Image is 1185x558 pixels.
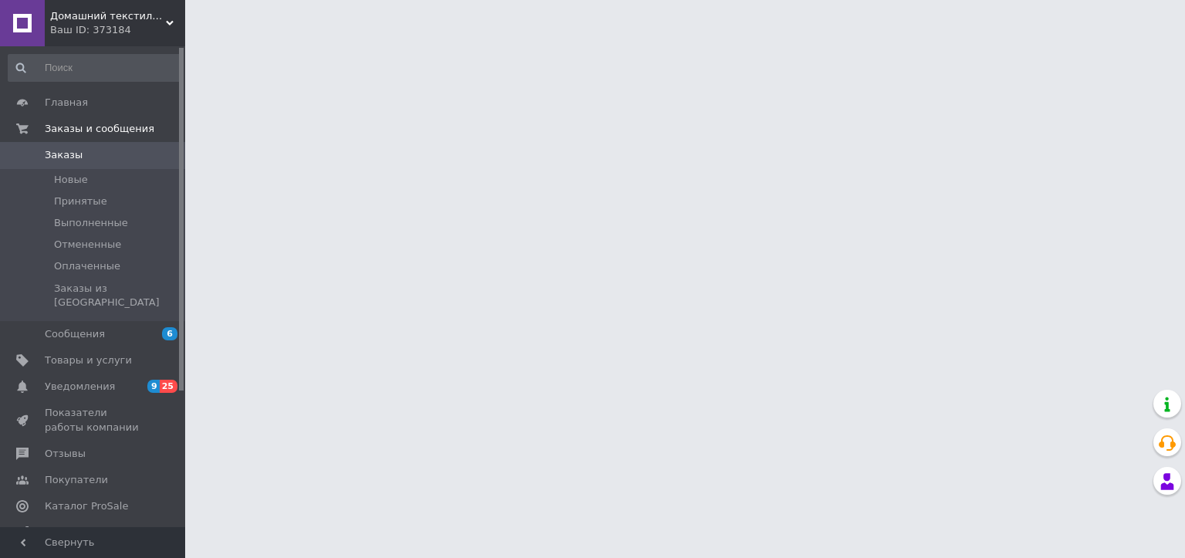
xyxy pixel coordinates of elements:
span: Каталог ProSale [45,499,128,513]
span: Заказы из [GEOGRAPHIC_DATA] [54,282,181,309]
span: Главная [45,96,88,110]
div: Ваш ID: 373184 [50,23,185,37]
span: Оплаченные [54,259,120,273]
input: Поиск [8,54,182,82]
span: Выполненные [54,216,128,230]
span: Отмененные [54,238,121,252]
span: Заказы [45,148,83,162]
span: Аналитика [45,526,102,539]
span: Уведомления [45,380,115,394]
span: 9 [147,380,160,393]
span: Заказы и сообщения [45,122,154,136]
span: Принятые [54,194,107,208]
span: Сообщения [45,327,105,341]
span: Покупатели [45,473,108,487]
span: Показатели работы компании [45,406,143,434]
span: Домашний текстиль Криспол [50,9,166,23]
span: Товары и услуги [45,353,132,367]
span: 6 [162,327,177,340]
span: Новые [54,173,88,187]
span: Отзывы [45,447,86,461]
span: 25 [160,380,177,393]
